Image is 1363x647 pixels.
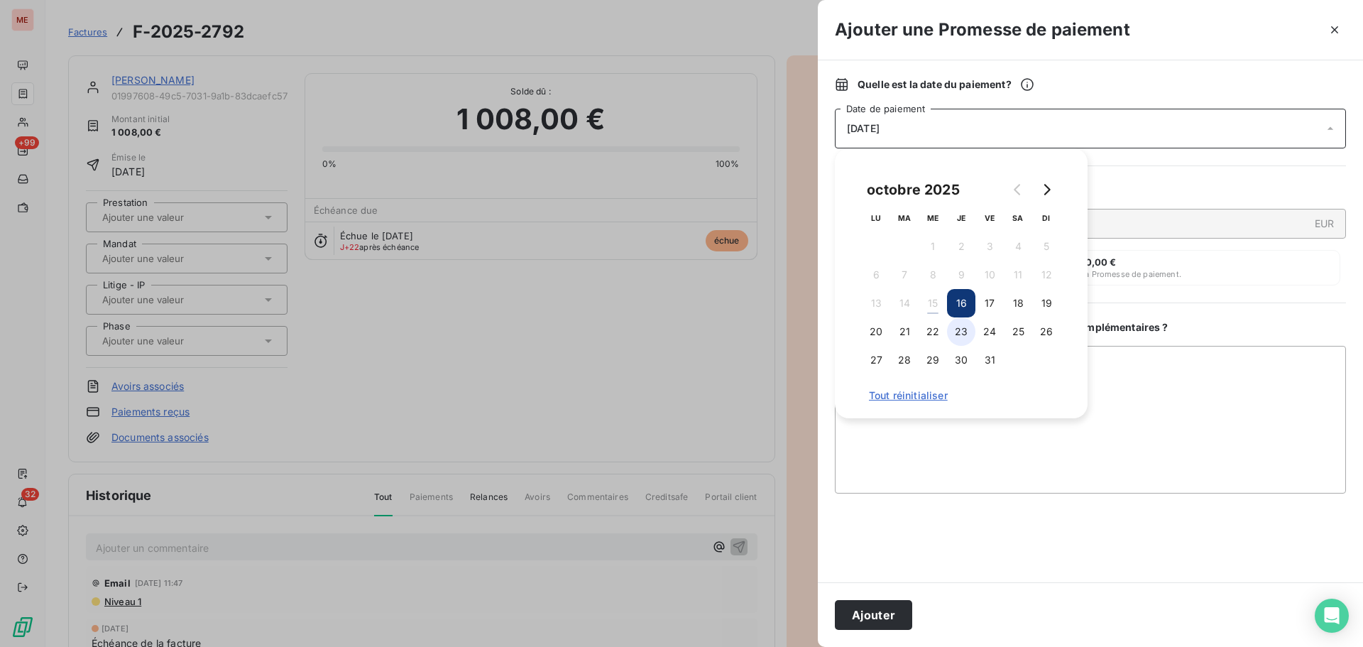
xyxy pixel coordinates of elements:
[975,204,1004,232] th: vendredi
[890,317,919,346] button: 21
[1004,317,1032,346] button: 25
[869,390,1053,401] span: Tout réinitialiser
[975,346,1004,374] button: 31
[847,123,880,134] span: [DATE]
[890,289,919,317] button: 14
[919,261,947,289] button: 8
[835,17,1130,43] h3: Ajouter une Promesse de paiement
[919,289,947,317] button: 15
[862,289,890,317] button: 13
[1004,261,1032,289] button: 11
[1032,261,1061,289] button: 12
[947,232,975,261] button: 2
[919,346,947,374] button: 29
[919,232,947,261] button: 1
[975,289,1004,317] button: 17
[890,346,919,374] button: 28
[947,346,975,374] button: 30
[1004,204,1032,232] th: samedi
[975,261,1004,289] button: 10
[862,178,965,201] div: octobre 2025
[947,317,975,346] button: 23
[1004,232,1032,261] button: 4
[1032,289,1061,317] button: 19
[919,204,947,232] th: mercredi
[862,317,890,346] button: 20
[947,289,975,317] button: 16
[1032,317,1061,346] button: 26
[1085,256,1117,268] span: 0,00 €
[1032,204,1061,232] th: dimanche
[890,204,919,232] th: mardi
[975,232,1004,261] button: 3
[835,600,912,630] button: Ajouter
[862,346,890,374] button: 27
[1004,289,1032,317] button: 18
[858,77,1034,92] span: Quelle est la date du paiement ?
[919,317,947,346] button: 22
[947,204,975,232] th: jeudi
[947,261,975,289] button: 9
[1032,232,1061,261] button: 5
[890,261,919,289] button: 7
[1004,175,1032,204] button: Go to previous month
[975,317,1004,346] button: 24
[1032,175,1061,204] button: Go to next month
[1315,599,1349,633] div: Open Intercom Messenger
[862,204,890,232] th: lundi
[862,261,890,289] button: 6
